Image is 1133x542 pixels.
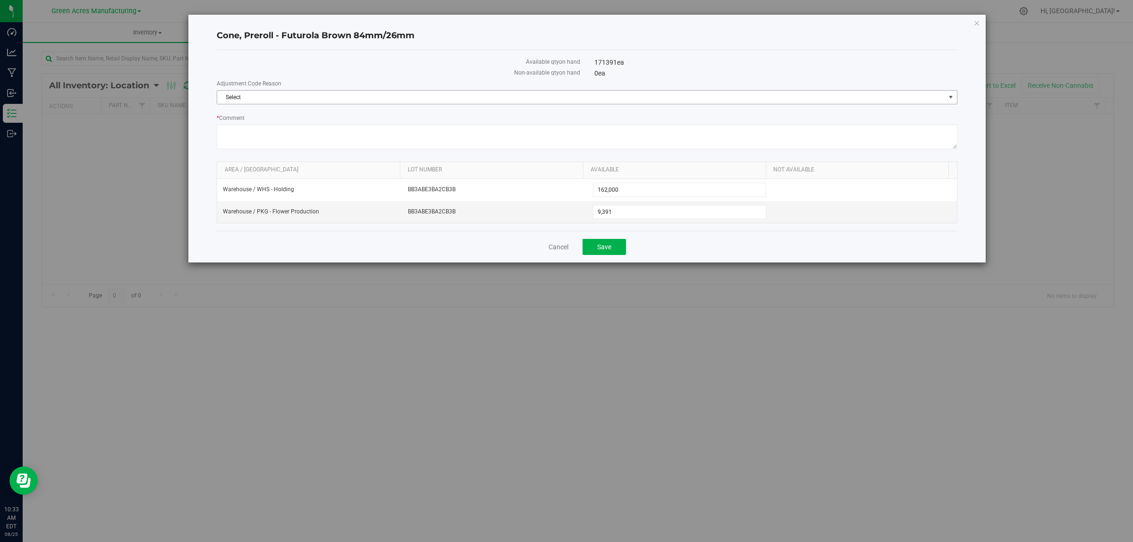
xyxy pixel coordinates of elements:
[594,69,605,77] span: 0
[617,59,624,66] span: ea
[591,166,762,174] a: Available
[559,59,580,65] span: on hand
[225,166,397,174] a: Area / [GEOGRAPHIC_DATA]
[217,30,957,42] h4: Cone, Preroll - Futurola Brown 84mm/26mm
[597,243,611,251] span: Save
[408,207,582,216] span: BB3ABE3BA2CB3B
[408,185,582,194] span: BB3ABE3BA2CB3B
[223,185,294,194] span: Warehouse / WHS - Holding
[598,69,605,77] span: ea
[408,166,580,174] a: Lot Number
[549,242,568,252] a: Cancel
[559,69,580,76] span: on hand
[223,207,319,216] span: Warehouse / PKG - Flower Production
[217,91,945,104] span: Select
[217,68,580,77] label: Non-available qty
[583,239,626,255] button: Save
[217,79,957,88] label: Adjustment Code Reason
[9,466,38,495] iframe: Resource center
[217,114,957,122] label: Comment
[217,58,580,66] label: Available qty
[773,166,945,174] a: Not Available
[594,59,624,66] span: 171391
[593,183,766,196] input: 162,000
[593,205,766,219] input: 9,391
[945,91,957,104] span: select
